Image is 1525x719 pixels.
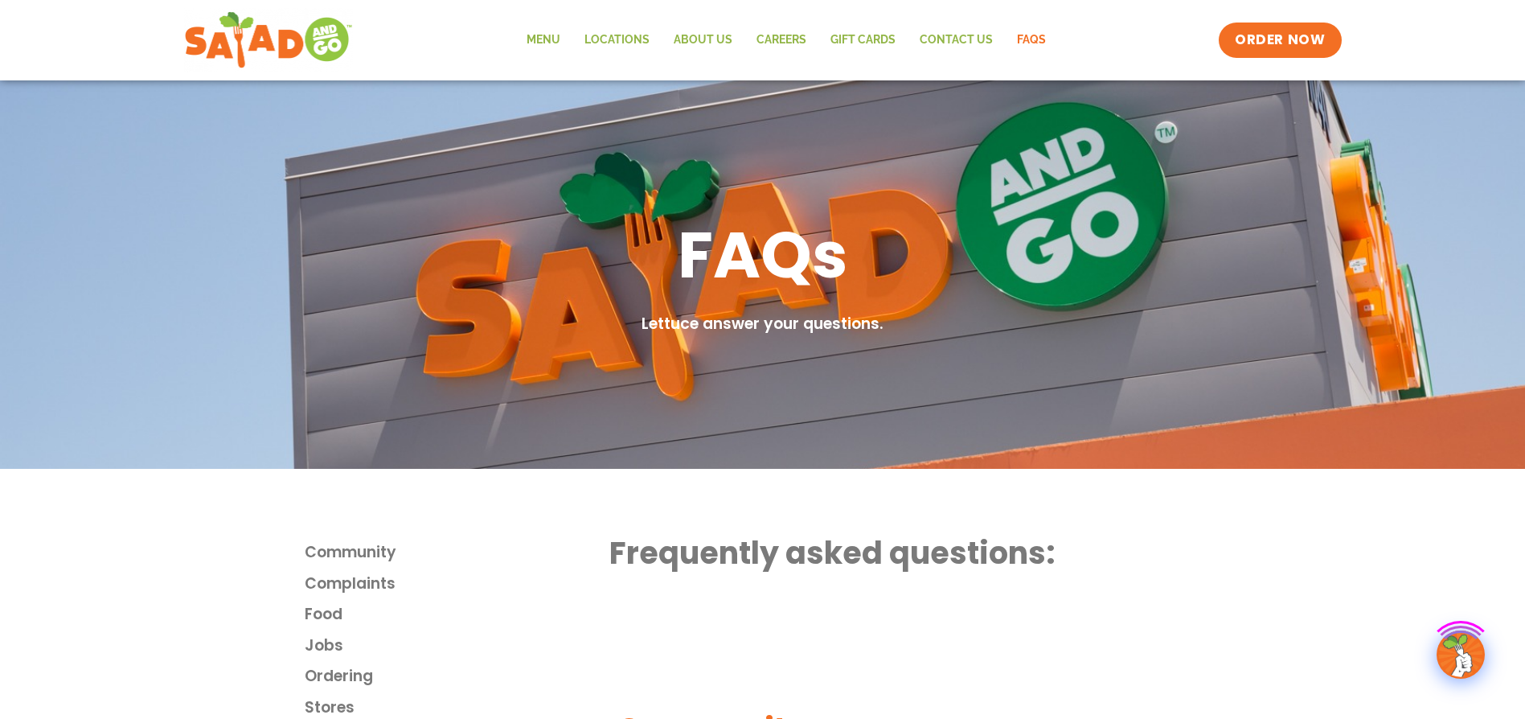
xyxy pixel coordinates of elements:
[1235,31,1325,50] span: ORDER NOW
[642,313,883,336] h2: Lettuce answer your questions.
[514,22,572,59] a: Menu
[305,541,396,565] span: Community
[662,22,744,59] a: About Us
[609,533,1220,573] h2: Frequently asked questions:
[1005,22,1058,59] a: FAQs
[678,213,848,297] h1: FAQs
[305,573,610,596] a: Complaints
[908,22,1005,59] a: Contact Us
[305,635,610,658] a: Jobs
[305,603,342,627] span: Food
[184,8,354,72] img: new-SAG-logo-768×292
[744,22,818,59] a: Careers
[305,665,610,688] a: Ordering
[514,22,1058,59] nav: Menu
[305,665,373,688] span: Ordering
[305,635,343,658] span: Jobs
[305,573,396,596] span: Complaints
[818,22,908,59] a: GIFT CARDS
[305,541,610,565] a: Community
[572,22,662,59] a: Locations
[1219,23,1341,58] a: ORDER NOW
[305,603,610,627] a: Food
